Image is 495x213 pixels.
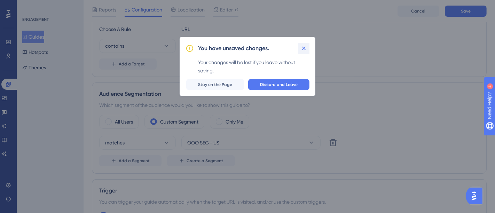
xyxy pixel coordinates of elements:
span: Discard and Leave [260,82,298,87]
span: Stay on the Page [198,82,232,87]
span: Need Help? [16,2,44,10]
iframe: UserGuiding AI Assistant Launcher [466,186,487,206]
div: 4 [48,3,50,9]
div: Your changes will be lost if you leave without saving. [198,58,309,75]
h2: You have unsaved changes. [198,44,269,53]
